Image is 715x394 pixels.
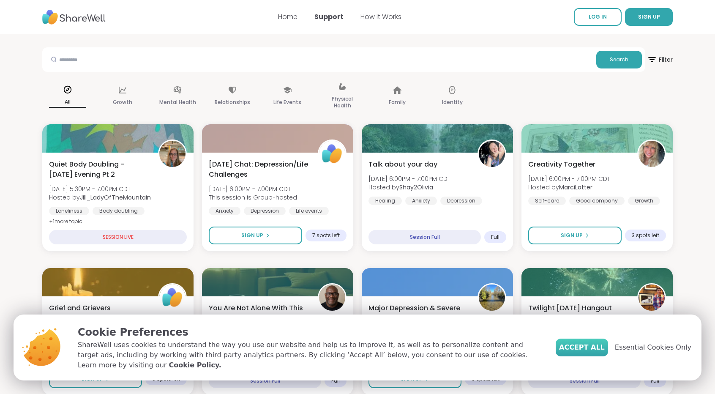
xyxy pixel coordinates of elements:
span: Full [651,378,659,384]
span: Full [331,378,340,384]
button: Sign Up [209,227,302,244]
span: Grief and Grievers [49,303,111,313]
span: Hosted by [528,183,610,192]
div: Good company [569,197,625,205]
span: Sign Up [241,232,263,239]
div: Depression [440,197,482,205]
div: Session Full [528,374,641,388]
img: GordonJD [479,285,505,311]
b: Shay2Olivia [399,183,433,192]
img: ShareWell [159,285,186,311]
div: Session Full [368,230,481,244]
img: ShareWell [319,141,345,167]
img: Shay2Olivia [479,141,505,167]
button: Filter [647,47,673,72]
span: Hosted by [49,193,151,202]
p: ShareWell uses cookies to understand the way you use our website and help us to improve it, as we... [78,340,542,370]
span: Quiet Body Doubling - [DATE] Evening Pt 2 [49,159,149,180]
div: Anxiety [405,197,437,205]
img: ShareWell Nav Logo [42,5,106,29]
div: Loneliness [49,207,89,215]
span: Talk about your day [368,159,437,170]
div: Body doubling [93,207,145,215]
button: Search [596,51,642,68]
img: AmberWolffWizard [639,285,665,311]
img: MarciLotter [639,141,665,167]
a: How It Works [360,12,401,22]
span: Filter [647,49,673,70]
button: Accept All [556,339,608,356]
a: Home [278,12,297,22]
span: Full [491,234,499,241]
span: Search [610,56,628,63]
span: 7 spots left [312,232,340,239]
p: Relationships [215,97,250,107]
button: SIGN UP [625,8,673,26]
div: Life events [289,207,329,215]
span: LOG IN [589,13,607,20]
img: Jill_LadyOfTheMountain [159,141,186,167]
p: Cookie Preferences [78,325,542,340]
p: All [49,97,86,108]
div: Anxiety [209,207,240,215]
span: Accept All [559,342,605,353]
b: MarciLotter [559,183,592,192]
div: Self-care [528,197,566,205]
a: LOG IN [574,8,622,26]
span: [DATE] 6:00PM - 7:00PM CDT [209,185,297,193]
span: 3 spots left [632,232,659,239]
p: Family [389,97,406,107]
div: Session Full [209,374,321,388]
div: Growth [628,197,660,205]
span: You Are Not Alone With This [209,303,303,313]
span: [DATE] 6:00PM - 7:00PM CDT [528,175,610,183]
p: Physical Health [324,94,361,111]
div: SESSION LIVE [49,230,187,244]
p: Mental Health [159,97,196,107]
span: Essential Cookies Only [615,342,691,353]
span: Hosted by [368,183,450,192]
div: Healing [368,197,402,205]
span: Sign Up [561,232,583,239]
span: Major Depression & Severe Anxiety [368,303,468,323]
span: [DATE] Chat: Depression/Life Challenges [209,159,308,180]
span: This session is Group-hosted [209,193,297,202]
span: SIGN UP [638,13,660,20]
span: [DATE] 6:00PM - 7:00PM CDT [368,175,450,183]
img: JonathanT [319,285,345,311]
div: Depression [244,207,286,215]
span: Creativity Together [528,159,595,170]
span: Twilight [DATE] Hangout [528,303,612,313]
button: Sign Up [528,227,622,244]
b: Jill_LadyOfTheMountain [80,193,151,202]
p: Life Events [273,97,301,107]
a: Cookie Policy. [169,360,221,370]
p: Growth [113,97,132,107]
p: Identity [442,97,463,107]
span: [DATE] 5:30PM - 7:00PM CDT [49,185,151,193]
a: Support [314,12,344,22]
